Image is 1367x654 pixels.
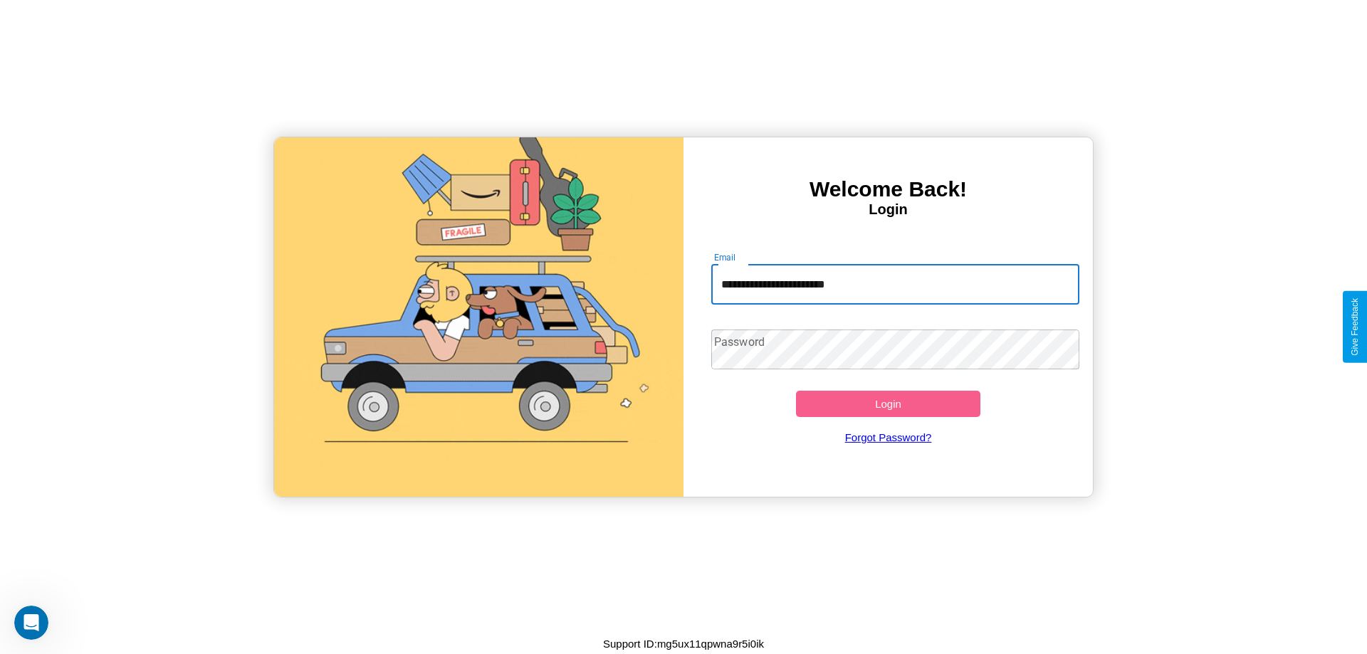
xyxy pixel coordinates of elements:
p: Support ID: mg5ux11qpwna9r5i0ik [603,634,764,653]
label: Email [714,251,736,263]
h3: Welcome Back! [683,177,1093,201]
button: Login [796,391,980,417]
iframe: Intercom live chat [14,606,48,640]
h4: Login [683,201,1093,218]
div: Give Feedback [1350,298,1360,356]
a: Forgot Password? [704,417,1073,458]
img: gif [274,137,683,497]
